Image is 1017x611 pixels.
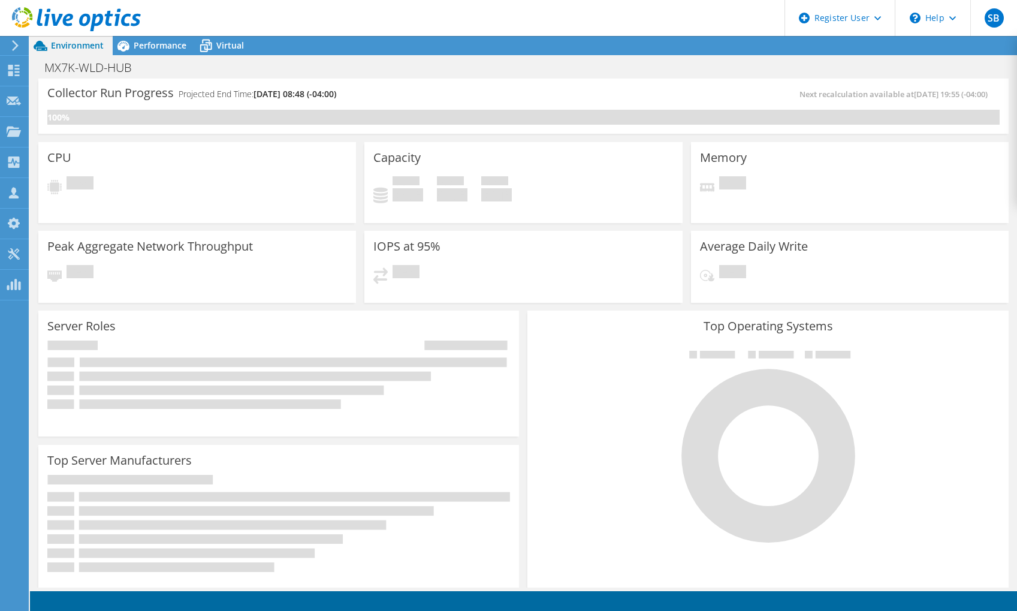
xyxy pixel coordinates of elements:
span: Pending [67,265,93,281]
h3: Average Daily Write [700,240,808,253]
span: Pending [719,265,746,281]
span: Virtual [216,40,244,51]
h3: Peak Aggregate Network Throughput [47,240,253,253]
h3: CPU [47,151,71,164]
h3: Top Operating Systems [536,320,999,333]
h3: Server Roles [47,320,116,333]
h4: 0 GiB [437,188,467,201]
h1: MX7K-WLD-HUB [39,61,150,74]
span: [DATE] 08:48 (-04:00) [254,88,336,100]
span: Next recalculation available at [799,89,994,100]
span: Free [437,176,464,188]
h4: Projected End Time: [179,88,336,101]
span: Total [481,176,508,188]
span: Environment [51,40,104,51]
h3: IOPS at 95% [373,240,440,253]
h3: Top Server Manufacturers [47,454,192,467]
span: Pending [393,265,420,281]
span: [DATE] 19:55 (-04:00) [914,89,988,100]
span: Pending [67,176,93,192]
h3: Capacity [373,151,421,164]
span: SB [985,8,1004,28]
svg: \n [910,13,921,23]
span: Performance [134,40,186,51]
h4: 0 GiB [481,188,512,201]
span: Used [393,176,420,188]
h4: 0 GiB [393,188,423,201]
span: Pending [719,176,746,192]
h3: Memory [700,151,747,164]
